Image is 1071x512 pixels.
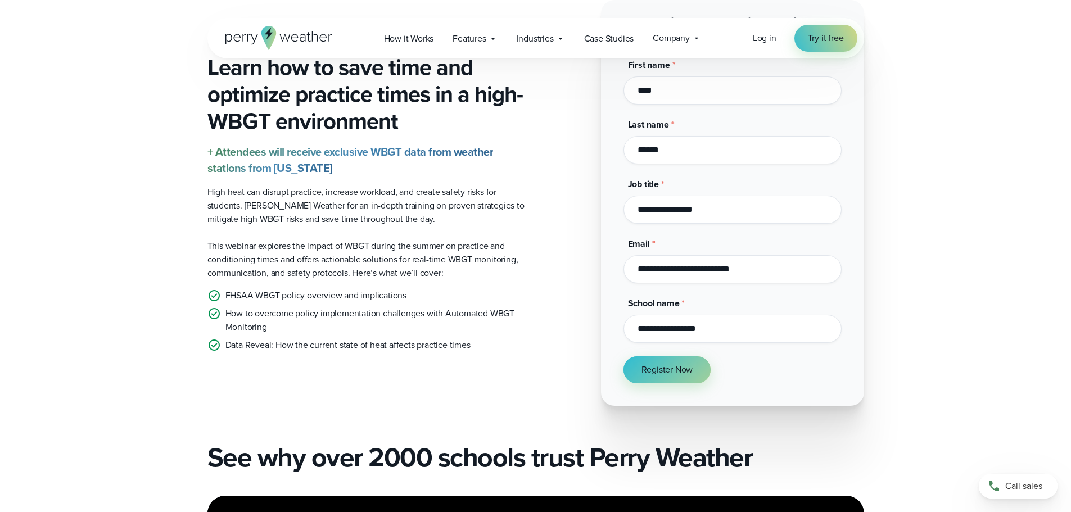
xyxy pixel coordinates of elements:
h2: See why over 2000 schools trust Perry Weather [207,442,864,473]
span: Register Now [641,363,693,377]
a: Try it free [794,25,857,52]
a: Log in [753,31,776,45]
p: How to overcome policy implementation challenges with Automated WBGT Monitoring [225,307,527,334]
h3: Learn how to save time and optimize practice times in a high-WBGT environment [207,54,527,135]
span: Industries [517,32,554,46]
strong: + Attendees will receive exclusive WBGT data from weather stations from [US_STATE] [207,143,494,176]
span: Case Studies [584,32,634,46]
span: Try it free [808,31,844,45]
span: How it Works [384,32,434,46]
a: How it Works [374,27,444,50]
button: Register Now [623,356,711,383]
span: First name [628,58,670,71]
p: FHSAA WBGT policy overview and implications [225,289,406,302]
span: Features [453,32,486,46]
span: Email [628,237,650,250]
p: This webinar explores the impact of WBGT during the summer on practice and conditioning times and... [207,239,527,280]
strong: Register for the Live Webinar [649,12,816,33]
span: Call sales [1005,479,1042,493]
span: Company [653,31,690,45]
p: High heat can disrupt practice, increase workload, and create safety risks for students. [PERSON_... [207,185,527,226]
p: Data Reveal: How the current state of heat affects practice times [225,338,471,352]
span: Log in [753,31,776,44]
span: Job title [628,178,659,191]
span: School name [628,297,680,310]
span: Last name [628,118,669,131]
a: Call sales [979,474,1058,499]
a: Case Studies [575,27,644,50]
